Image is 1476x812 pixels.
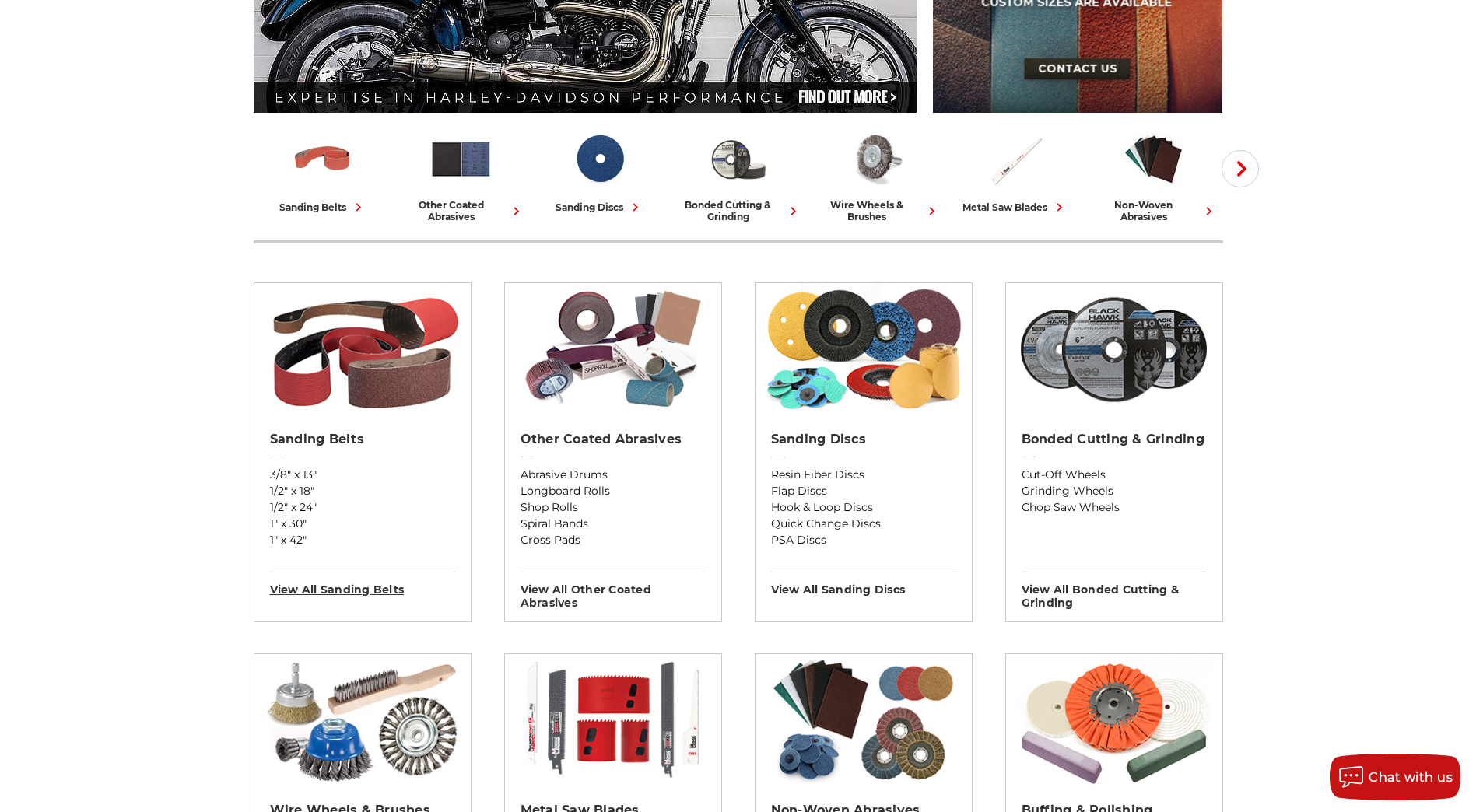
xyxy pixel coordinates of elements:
[1013,654,1215,786] img: Buffing & Polishing
[771,499,956,516] a: Hook & Loop Discs
[521,572,706,610] h3: View All other coated abrasives
[771,483,956,499] a: Flap Discs
[962,199,1068,215] div: metal saw blades
[398,127,524,222] a: other coated abrasives
[1022,483,1207,499] a: Grinding Wheels
[270,572,455,597] h3: View All sanding belts
[771,432,956,447] h2: Sanding Discs
[1022,499,1207,516] a: Chop Saw Wheels
[771,467,956,483] a: Resin Fiber Discs
[521,516,706,532] a: Spiral Bands
[1022,572,1207,610] h3: View All bonded cutting & grinding
[1091,127,1217,222] a: non-woven abrasives
[261,654,463,786] img: Wire Wheels & Brushes
[1222,150,1259,187] button: Next
[814,199,940,222] div: wire wheels & brushes
[1022,467,1207,483] a: Cut-Off Wheels
[814,127,940,222] a: wire wheels & brushes
[260,127,386,215] a: sanding belts
[1121,127,1186,191] img: Non-woven Abrasives
[675,127,801,222] a: bonded cutting & grinding
[398,199,524,222] div: other coated abrasives
[844,127,909,191] img: Wire Wheels & Brushes
[521,432,706,447] h2: Other Coated Abrasives
[270,432,455,447] h2: Sanding Belts
[270,483,455,499] a: 1/2" x 18"
[983,127,1047,191] img: Metal Saw Blades
[521,499,706,516] a: Shop Rolls
[521,483,706,499] a: Longboard Rolls
[763,283,964,415] img: Sanding Discs
[706,127,770,191] img: Bonded Cutting & Grinding
[763,654,964,786] img: Non-woven Abrasives
[1022,432,1207,447] h2: Bonded Cutting & Grinding
[270,532,455,548] a: 1" x 42"
[952,127,1078,215] a: metal saw blades
[512,283,713,415] img: Other Coated Abrasives
[1013,283,1215,415] img: Bonded Cutting & Grinding
[521,467,706,483] a: Abrasive Drums
[771,532,956,548] a: PSA Discs
[537,127,663,215] a: sanding discs
[521,532,706,548] a: Cross Pads
[279,199,366,215] div: sanding belts
[261,283,463,415] img: Sanding Belts
[429,127,493,191] img: Other Coated Abrasives
[556,199,643,215] div: sanding discs
[270,467,455,483] a: 3/8" x 13"
[270,516,455,532] a: 1" x 30"
[270,499,455,516] a: 1/2" x 24"
[1091,199,1217,222] div: non-woven abrasives
[512,654,713,786] img: Metal Saw Blades
[290,127,355,191] img: Sanding Belts
[675,199,801,222] div: bonded cutting & grinding
[1369,770,1453,785] span: Chat with us
[771,516,956,532] a: Quick Change Discs
[1330,754,1460,800] button: Chat with us
[567,127,632,191] img: Sanding Discs
[771,572,956,597] h3: View All sanding discs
